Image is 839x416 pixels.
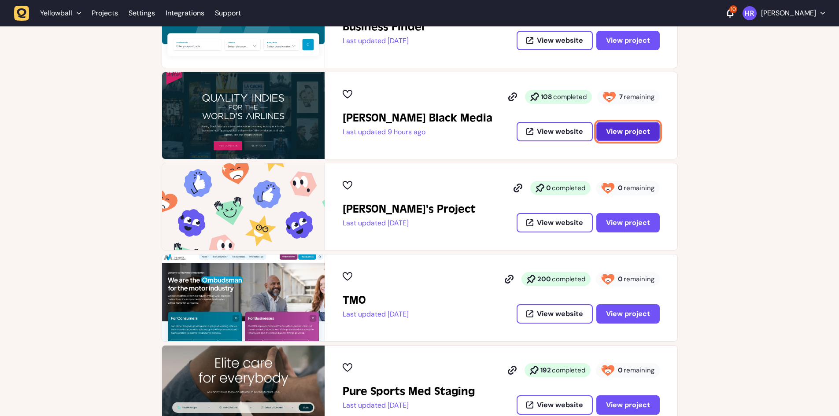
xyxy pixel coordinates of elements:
[343,219,476,228] p: Last updated [DATE]
[517,122,593,141] button: View website
[343,384,475,398] h2: Pure Sports Med Staging
[619,92,623,101] strong: 7
[92,5,118,21] a: Projects
[606,401,650,409] span: View project
[606,310,650,317] span: View project
[537,128,583,135] span: View website
[517,31,593,50] button: View website
[596,31,660,50] button: View project
[606,37,650,44] span: View project
[618,275,623,283] strong: 0
[540,366,551,375] strong: 192
[596,304,660,324] button: View project
[162,254,325,341] img: TMO
[343,401,475,410] p: Last updated [DATE]
[162,72,325,159] img: Penny Black Media
[343,310,409,319] p: Last updated [DATE]
[343,37,426,45] p: Last updated [DATE]
[537,275,551,283] strong: 200
[343,128,492,136] p: Last updated 9 hours ago
[624,184,654,192] span: remaining
[729,5,737,13] div: 10
[343,20,426,34] h2: Business Finder
[596,122,660,141] button: View project
[606,219,650,226] span: View project
[537,310,583,317] span: View website
[215,9,241,18] a: Support
[553,92,587,101] span: completed
[624,366,654,375] span: remaining
[343,111,492,125] h2: Penny Black Media
[596,395,660,415] button: View project
[517,304,593,324] button: View website
[761,9,816,18] p: [PERSON_NAME]
[343,293,409,307] h2: TMO
[517,395,593,415] button: View website
[552,184,585,192] span: completed
[546,184,551,192] strong: 0
[618,184,623,192] strong: 0
[624,92,654,101] span: remaining
[552,366,585,375] span: completed
[162,163,325,250] img: Harry's Project
[618,366,623,375] strong: 0
[596,213,660,232] button: View project
[166,5,204,21] a: Integrations
[606,128,650,135] span: View project
[537,37,583,44] span: View website
[743,6,757,20] img: Harry Robinson
[537,219,583,226] span: View website
[129,5,155,21] a: Settings
[624,275,654,283] span: remaining
[40,9,72,18] span: Yellowball
[743,6,825,20] button: [PERSON_NAME]
[541,92,552,101] strong: 108
[552,275,585,283] span: completed
[537,401,583,409] span: View website
[517,213,593,232] button: View website
[343,202,476,216] h2: Harry's Project
[14,5,86,21] button: Yellowball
